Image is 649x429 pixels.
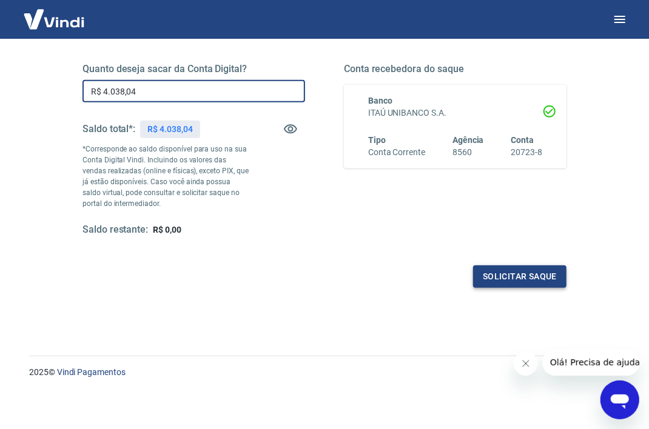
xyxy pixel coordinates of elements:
[511,146,542,159] h6: 20723-8
[543,349,639,376] iframe: Mensagem da empresa
[368,135,386,145] span: Tipo
[29,366,620,379] p: 2025 ©
[82,63,305,75] h5: Quanto deseja sacar da Conta Digital?
[82,144,249,209] p: *Corresponde ao saldo disponível para uso na sua Conta Digital Vindi. Incluindo os valores das ve...
[344,63,567,75] h5: Conta recebedora do saque
[57,367,126,377] a: Vindi Pagamentos
[147,123,192,136] p: R$ 4.038,04
[473,265,567,288] button: Solicitar saque
[82,224,148,236] h5: Saldo restante:
[368,96,392,105] span: Banco
[514,351,538,376] iframe: Fechar mensagem
[600,381,639,419] iframe: Botão para abrir a janela de mensagens
[452,135,484,145] span: Agência
[368,107,542,119] h6: ITAÚ UNIBANCO S.A.
[368,146,425,159] h6: Conta Corrente
[153,225,181,234] span: R$ 0,00
[82,123,135,135] h5: Saldo total*:
[511,135,534,145] span: Conta
[7,8,102,18] span: Olá! Precisa de ajuda?
[15,1,93,38] img: Vindi
[452,146,484,159] h6: 8560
